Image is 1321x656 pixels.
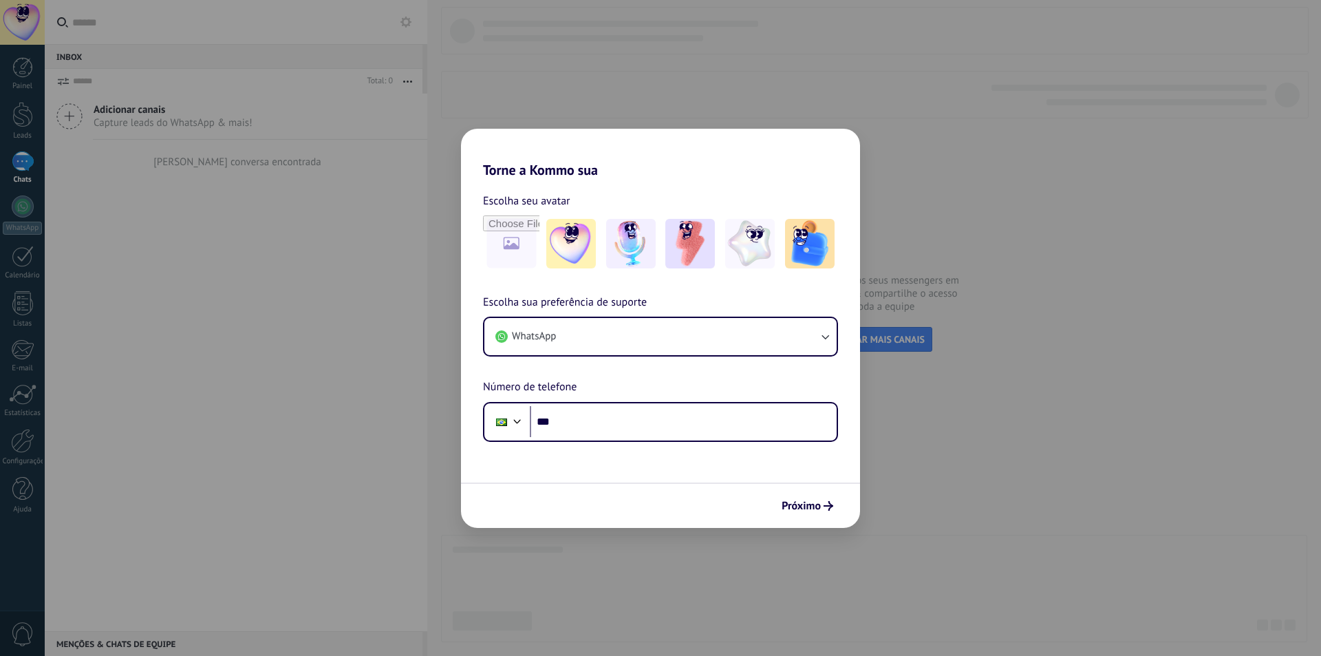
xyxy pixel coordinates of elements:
[488,408,515,436] div: Brazil: + 55
[483,379,577,396] span: Número de telefone
[725,219,775,268] img: -4.jpeg
[606,219,656,268] img: -2.jpeg
[775,494,839,518] button: Próximo
[785,219,835,268] img: -5.jpeg
[461,129,860,178] h2: Torne a Kommo sua
[546,219,596,268] img: -1.jpeg
[483,294,647,312] span: Escolha sua preferência de suporte
[782,501,821,511] span: Próximo
[512,330,556,343] span: WhatsApp
[484,318,837,355] button: WhatsApp
[665,219,715,268] img: -3.jpeg
[483,192,570,210] span: Escolha seu avatar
